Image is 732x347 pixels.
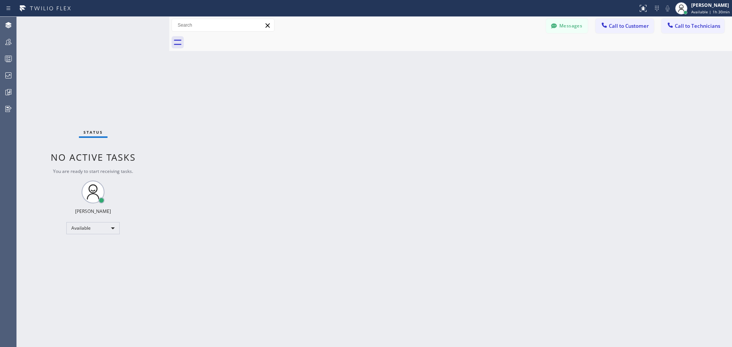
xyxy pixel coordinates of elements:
input: Search [172,19,274,31]
button: Call to Customer [596,19,654,33]
span: No active tasks [51,151,136,163]
button: Mute [662,3,673,14]
span: Call to Customer [609,22,649,29]
button: Messages [546,19,588,33]
div: Available [66,222,120,234]
span: Status [83,130,103,135]
span: Call to Technicians [675,22,720,29]
div: [PERSON_NAME] [691,2,730,8]
span: Available | 1h 30min [691,9,730,14]
div: [PERSON_NAME] [75,208,111,214]
span: You are ready to start receiving tasks. [53,168,133,174]
button: Call to Technicians [661,19,724,33]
